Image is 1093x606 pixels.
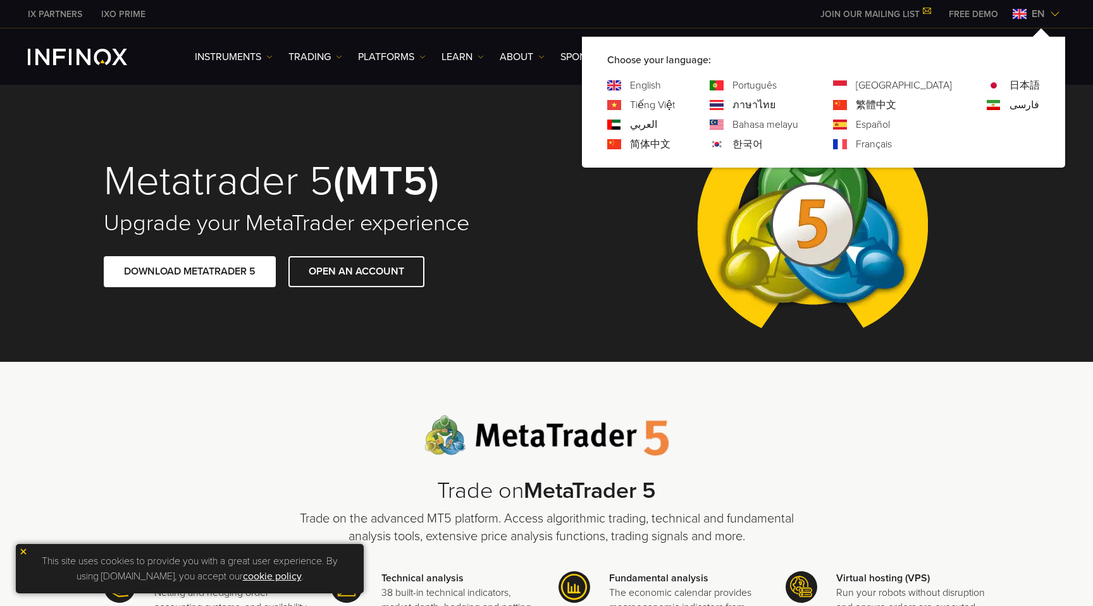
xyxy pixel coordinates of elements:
a: Instruments [195,49,273,65]
a: Language [630,78,661,93]
a: INFINOX [92,8,155,21]
strong: Virtual hosting (VPS) [836,572,930,584]
a: Language [1010,97,1039,113]
a: Learn [442,49,484,65]
a: INFINOX MENU [939,8,1008,21]
a: TRADING [288,49,342,65]
a: Language [732,78,777,93]
p: Trade on the advanced MT5 platform. Access algorithmic trading, technical and fundamental analysi... [293,510,800,545]
a: Language [732,137,763,152]
a: Language [856,97,896,113]
a: Language [732,117,798,132]
a: Language [856,78,952,93]
a: Language [630,97,675,113]
strong: (MT5) [333,156,439,206]
a: cookie policy [243,570,302,583]
a: Language [856,117,890,132]
h2: Upgrade your MetaTrader experience [104,209,529,237]
p: Choose your language: [607,53,1040,68]
a: DOWNLOAD METATRADER 5 [104,256,276,287]
a: Language [630,117,657,132]
img: Meta Trader 5 icon [559,571,590,603]
strong: MetaTrader 5 [524,477,656,504]
span: en [1027,6,1050,22]
a: ABOUT [500,49,545,65]
strong: Technical analysis [381,572,464,584]
a: PLATFORMS [358,49,426,65]
a: INFINOX Logo [28,49,157,65]
h1: Metatrader 5 [104,160,529,203]
a: OPEN AN ACCOUNT [288,256,424,287]
img: Meta Trader 5 icon [786,571,817,603]
a: INFINOX [18,8,92,21]
a: SPONSORSHIPS [560,49,633,65]
p: This site uses cookies to provide you with a great user experience. By using [DOMAIN_NAME], you a... [22,550,357,587]
img: Meta Trader 5 [687,85,938,362]
a: JOIN OUR MAILING LIST [811,9,939,20]
h2: Trade on [293,478,800,505]
a: Language [1010,78,1040,93]
a: Language [732,97,775,113]
a: Language [630,137,670,152]
a: Language [856,137,892,152]
img: yellow close icon [19,547,28,556]
strong: Fundamental analysis [609,572,708,584]
img: Meta Trader 5 logo [424,415,669,456]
